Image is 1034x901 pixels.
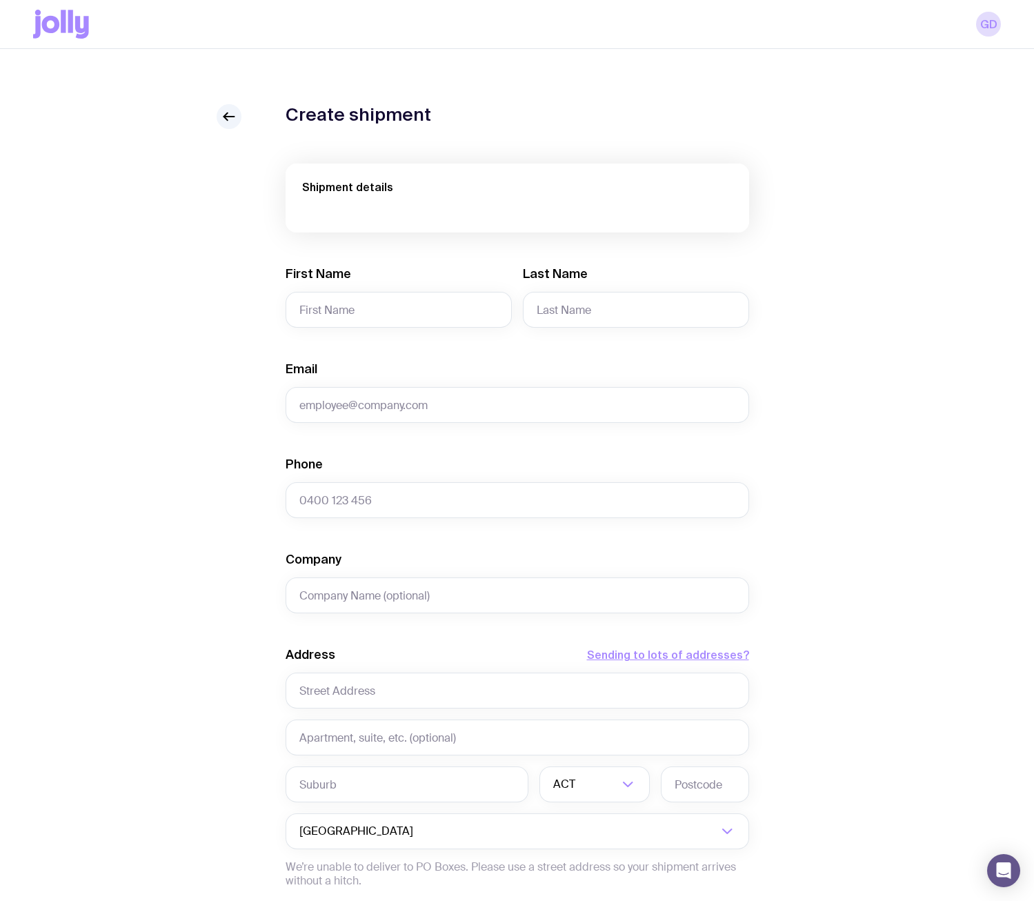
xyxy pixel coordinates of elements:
input: Last Name [523,292,749,328]
label: Last Name [523,266,588,282]
input: Company Name (optional) [286,577,749,613]
p: We’re unable to deliver to PO Boxes. Please use a street address so your shipment arrives without... [286,860,749,888]
h1: Create shipment [286,104,431,125]
span: [GEOGRAPHIC_DATA] [299,813,416,849]
button: Sending to lots of addresses? [587,646,749,663]
label: Email [286,361,317,377]
input: First Name [286,292,512,328]
h2: Shipment details [302,180,733,194]
label: Company [286,551,341,568]
input: Postcode [661,766,749,802]
input: Search for option [416,813,717,849]
label: Phone [286,456,323,473]
div: Open Intercom Messenger [987,854,1020,887]
label: First Name [286,266,351,282]
a: GD [976,12,1001,37]
input: 0400 123 456 [286,482,749,518]
label: Address [286,646,335,663]
input: Street Address [286,673,749,709]
input: Search for option [578,766,618,802]
input: employee@company.com [286,387,749,423]
input: Apartment, suite, etc. (optional) [286,720,749,755]
div: Search for option [539,766,650,802]
div: Search for option [286,813,749,849]
span: ACT [553,766,578,802]
input: Suburb [286,766,528,802]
